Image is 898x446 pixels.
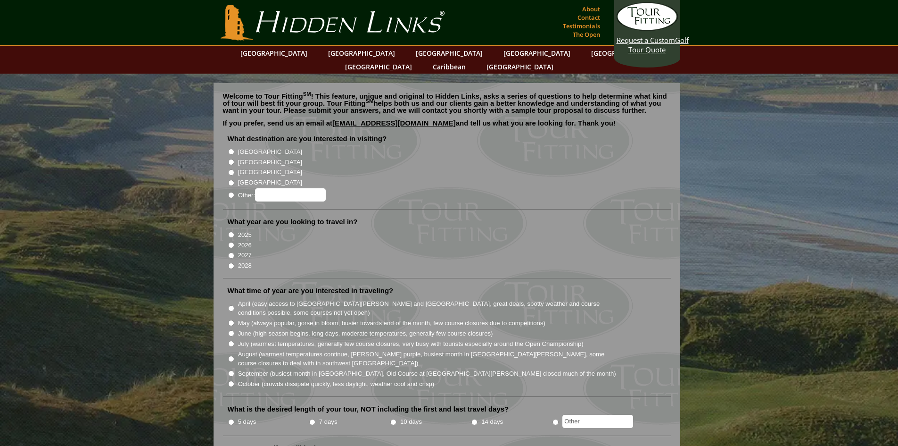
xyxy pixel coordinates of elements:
a: Caribbean [428,60,470,74]
a: The Open [570,28,602,41]
label: What destination are you interested in visiting? [228,134,387,143]
label: October (crowds dissipate quickly, less daylight, weather cool and crisp) [238,379,435,389]
label: [GEOGRAPHIC_DATA] [238,147,302,157]
sup: SM [366,98,374,104]
p: If you prefer, send us an email at and tell us what you are looking for. Thank you! [223,119,671,134]
p: Welcome to Tour Fitting ! This feature, unique and original to Hidden Links, asks a series of que... [223,93,671,114]
a: [GEOGRAPHIC_DATA] [411,46,487,60]
label: 5 days [238,417,256,427]
label: April (easy access to [GEOGRAPHIC_DATA][PERSON_NAME] and [GEOGRAPHIC_DATA], great deals, spotty w... [238,299,617,318]
label: What is the desired length of your tour, NOT including the first and last travel days? [228,404,509,414]
a: [EMAIL_ADDRESS][DOMAIN_NAME] [332,119,456,127]
label: 7 days [319,417,338,427]
a: [GEOGRAPHIC_DATA] [236,46,312,60]
a: [GEOGRAPHIC_DATA] [499,46,575,60]
a: [GEOGRAPHIC_DATA] [482,60,558,74]
label: 14 days [481,417,503,427]
label: [GEOGRAPHIC_DATA] [238,168,302,177]
a: Contact [575,11,602,24]
label: June (high season begins, long days, moderate temperatures, generally few course closures) [238,329,493,338]
a: About [580,2,602,16]
label: What year are you looking to travel in? [228,217,358,227]
label: September (busiest month in [GEOGRAPHIC_DATA], Old Course at [GEOGRAPHIC_DATA][PERSON_NAME] close... [238,369,616,379]
label: 2025 [238,230,252,240]
a: [GEOGRAPHIC_DATA] [323,46,400,60]
label: [GEOGRAPHIC_DATA] [238,158,302,167]
span: Request a Custom [617,35,675,45]
label: Other: [238,188,326,202]
label: [GEOGRAPHIC_DATA] [238,178,302,187]
label: 2028 [238,261,252,270]
label: 2026 [238,241,252,250]
label: July (warmest temperatures, generally few course closures, very busy with tourists especially aro... [238,339,584,349]
input: Other [562,415,633,428]
label: 2027 [238,251,252,260]
label: August (warmest temperatures continue, [PERSON_NAME] purple, busiest month in [GEOGRAPHIC_DATA][P... [238,350,617,368]
sup: SM [303,91,311,97]
a: [GEOGRAPHIC_DATA] [340,60,417,74]
input: Other: [255,188,326,202]
a: Testimonials [560,19,602,33]
a: Request a CustomGolf Tour Quote [617,2,678,54]
label: What time of year are you interested in traveling? [228,286,394,295]
label: 10 days [400,417,422,427]
a: [GEOGRAPHIC_DATA] [586,46,663,60]
label: May (always popular, gorse in bloom, busier towards end of the month, few course closures due to ... [238,319,545,328]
